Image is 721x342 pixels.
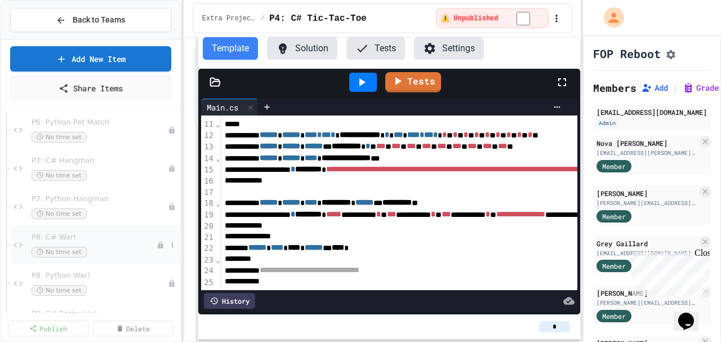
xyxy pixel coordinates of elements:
a: Add New Item [10,46,171,72]
span: / [261,14,265,23]
span: P6: Python Pet Match [32,118,168,127]
button: Settings [414,37,484,60]
div: Grey Gaillard [597,238,698,248]
div: 14 [201,153,215,165]
span: P9: C# Batter Up! [32,309,168,319]
span: P4: C# Tic-Tac-Toe [269,12,367,25]
button: Assignment Settings [665,47,677,60]
span: P8: Python War! [32,271,168,281]
div: 18 [201,198,215,209]
span: Member [602,211,626,221]
div: Unpublished [157,241,164,249]
div: History [204,293,255,309]
span: | [673,81,678,95]
div: Unpublished [168,279,176,287]
div: ⚠️ Students cannot see this content! Click the toggle to publish it and make it visible to your c... [436,8,548,28]
button: Tests [346,37,405,60]
div: [EMAIL_ADDRESS][DOMAIN_NAME] [597,107,708,117]
div: [PERSON_NAME] [597,288,698,298]
button: Template [203,37,258,60]
div: 25 [201,277,215,288]
div: Unpublished [168,165,176,172]
div: Chat with us now!Close [5,5,78,72]
span: Fold line [215,119,221,128]
div: 26 [201,288,215,299]
span: No time set [32,208,87,219]
div: [EMAIL_ADDRESS][PERSON_NAME][DOMAIN_NAME] [597,149,698,157]
span: Member [602,261,626,271]
span: Fold line [215,154,221,163]
span: P8: C# War! [32,233,157,242]
div: Unpublished [168,126,176,134]
a: Tests [385,72,441,92]
div: Main.cs [201,101,244,113]
div: 16 [201,176,215,187]
span: No time set [32,170,87,181]
span: ⚠️ Unpublished [441,14,498,23]
div: 11 [201,119,215,130]
div: 13 [201,141,215,153]
span: Member [602,161,626,171]
div: 12 [201,130,215,141]
div: 20 [201,221,215,232]
span: Fold line [215,199,221,208]
button: Back to Teams [10,8,171,32]
span: No time set [32,285,87,296]
a: Share Items [10,76,171,100]
iframe: chat widget [674,297,710,331]
div: 19 [201,210,215,221]
div: Main.cs [201,99,258,116]
div: 23 [201,255,215,266]
span: Member [602,311,626,321]
button: More options [167,239,178,251]
h1: FOP Reboot [593,46,661,61]
span: No time set [32,132,87,143]
span: No time set [32,247,87,257]
span: P7: Python Hangman [32,194,168,204]
button: Solution [267,37,337,60]
span: Back to Teams [73,14,125,26]
button: Add [641,82,668,94]
span: Fold line [215,255,221,264]
div: My Account [592,5,627,30]
div: Admin [597,118,618,128]
div: 22 [201,243,215,254]
div: [PERSON_NAME] [597,188,698,198]
a: Publish [8,321,88,336]
div: [EMAIL_ADDRESS][DOMAIN_NAME] [597,249,698,257]
span: Extra Projects [202,14,256,23]
a: Delete [93,321,173,336]
div: 21 [201,232,215,243]
div: [PERSON_NAME][EMAIL_ADDRESS][PERSON_NAME][DOMAIN_NAME] [597,199,698,207]
iframe: chat widget [627,248,710,296]
div: Nova [PERSON_NAME] [597,138,698,148]
div: 15 [201,165,215,176]
span: P7: C# Hangman [32,156,168,166]
div: 24 [201,265,215,277]
h2: Members [593,80,637,96]
div: 17 [201,187,215,198]
input: publish toggle [503,12,544,25]
div: Unpublished [168,203,176,211]
div: [PERSON_NAME][EMAIL_ADDRESS][PERSON_NAME][DOMAIN_NAME] [597,299,698,307]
